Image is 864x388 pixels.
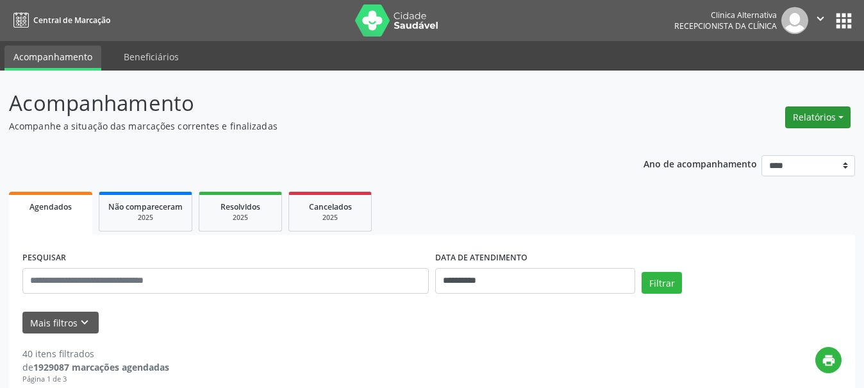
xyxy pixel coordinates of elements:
button: Relatórios [785,106,851,128]
label: PESQUISAR [22,248,66,268]
p: Acompanhe a situação das marcações correntes e finalizadas [9,119,601,133]
div: 2025 [208,213,272,223]
div: 2025 [108,213,183,223]
span: Resolvidos [220,201,260,212]
button: Mais filtroskeyboard_arrow_down [22,312,99,334]
strong: 1929087 marcações agendadas [33,361,169,373]
button:  [808,7,833,34]
button: print [815,347,842,373]
span: Cancelados [309,201,352,212]
span: Central de Marcação [33,15,110,26]
div: de [22,360,169,374]
div: 40 itens filtrados [22,347,169,360]
i: print [822,353,836,367]
span: Recepcionista da clínica [674,21,777,31]
label: DATA DE ATENDIMENTO [435,248,528,268]
span: Não compareceram [108,201,183,212]
button: apps [833,10,855,32]
a: Central de Marcação [9,10,110,31]
button: Filtrar [642,272,682,294]
div: 2025 [298,213,362,223]
i: keyboard_arrow_down [78,316,92,330]
p: Acompanhamento [9,87,601,119]
div: Página 1 de 3 [22,374,169,385]
div: Clinica Alternativa [674,10,777,21]
img: img [781,7,808,34]
span: Agendados [29,201,72,212]
p: Ano de acompanhamento [644,155,757,171]
i:  [813,12,827,26]
a: Beneficiários [115,46,188,68]
a: Acompanhamento [4,46,101,71]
